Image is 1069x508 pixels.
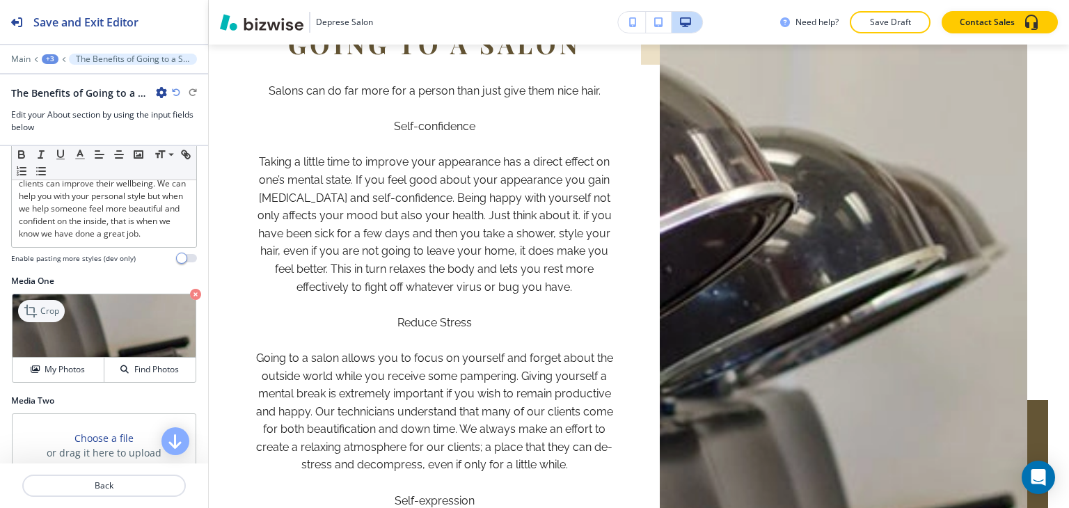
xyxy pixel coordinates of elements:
[40,305,59,317] p: Crop
[33,14,138,31] h2: Save and Exit Editor
[42,54,58,64] button: +3
[69,54,197,65] button: The Benefits of Going to a Salon
[11,413,197,503] div: Choose a fileor drag it here to uploadMy PhotosFind Photos
[11,86,150,100] h2: The Benefits of Going to a Salon
[22,475,186,497] button: Back
[795,16,839,29] h3: Need help?
[220,12,373,33] button: Deprese Salon
[251,118,618,136] p: Self-confidence
[11,109,197,134] h3: Edit your About section by using the input fields below
[220,14,303,31] img: Bizwise Logo
[251,314,618,332] p: Reduce Stress
[11,253,136,264] h4: Enable pasting more styles (dev only)
[316,16,373,29] h3: Deprese Salon
[251,154,618,296] p: Taking a little time to improve your appearance has a direct effect on one’s mental state. If you...
[24,479,184,492] p: Back
[11,54,31,64] button: Main
[13,358,104,382] button: My Photos
[850,11,931,33] button: Save Draft
[19,140,189,240] p: We are dedicated to providing services that not only improve your outward appearance but also cre...
[76,54,190,64] p: The Benefits of Going to a Salon
[74,431,134,445] button: Choose a file
[11,395,197,407] h2: Media Two
[942,11,1058,33] button: Contact Sales
[47,445,161,460] h3: or drag it here to upload
[134,363,179,376] h4: Find Photos
[11,293,197,383] div: CropMy PhotosFind Photos
[104,358,196,382] button: Find Photos
[11,275,197,287] h2: Media One
[18,300,65,322] div: Crop
[251,349,618,474] p: Going to a salon allows you to focus on yourself and forget about the outside world while you rec...
[960,16,1015,29] p: Contact Sales
[251,82,618,100] p: Salons can do far more for a person than just give them nice hair.
[868,16,912,29] p: Save Draft
[45,363,85,376] h4: My Photos
[1022,461,1055,494] div: Open Intercom Messenger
